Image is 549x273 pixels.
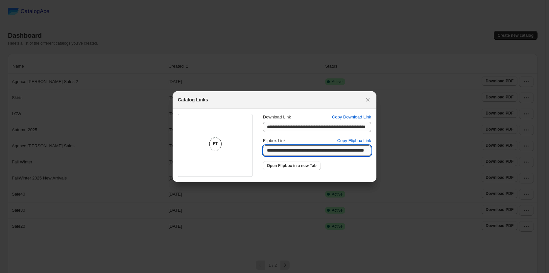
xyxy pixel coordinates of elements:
h2: Catalog Links [178,96,208,103]
span: Copy Flipbox Link [337,137,371,144]
img: thumbImage [199,122,231,168]
span: Flipbox Link [263,138,286,143]
button: Copy Download Link [328,112,375,122]
button: Copy Flipbox Link [333,136,375,146]
span: Copy Download Link [332,114,371,120]
span: Open Flipbox in a new Tab [267,163,317,168]
span: Download Link [263,115,291,119]
a: Open Flipbox in a new Tab [263,161,321,170]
